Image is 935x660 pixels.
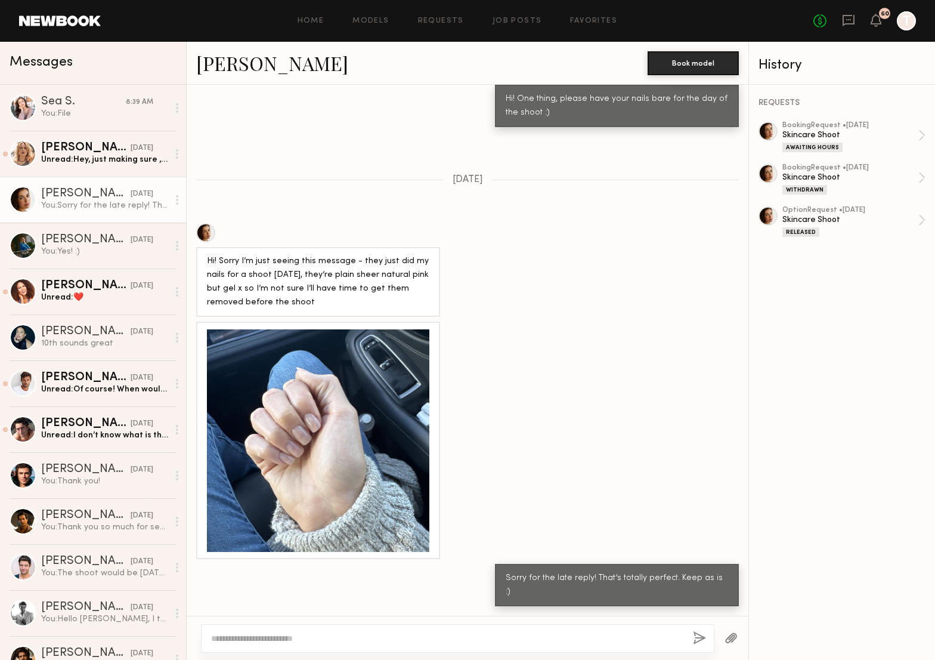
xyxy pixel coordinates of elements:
div: [PERSON_NAME] [41,556,131,568]
div: Withdrawn [782,185,827,195]
div: [DATE] [131,280,153,292]
div: Hi! One thing, please have your nails bare for the day of the shoot :) [506,92,728,120]
div: [DATE] [131,189,153,200]
div: [DATE] [131,235,153,246]
div: Unread: Hey, just making sure ,it doesn’t seem like the 11th works out. I hope we can reconnect i... [41,154,168,165]
div: [PERSON_NAME] [41,418,131,430]
div: [DATE] [131,510,153,522]
div: [PERSON_NAME] [41,372,131,384]
div: Sea S. [41,96,126,108]
div: Skincare Shoot [782,172,918,183]
span: [DATE] [453,175,483,185]
a: Requests [418,17,464,25]
div: You: Yes! :) [41,246,168,257]
div: [DATE] [131,326,153,338]
div: Unread: ❤️ [41,292,168,303]
div: [DATE] [131,464,153,476]
div: [PERSON_NAME] [41,510,131,522]
div: [PERSON_NAME] [41,188,131,200]
div: [DATE] [131,372,153,384]
a: Book model [648,57,739,67]
div: Awaiting Hours [782,143,843,152]
div: [PERSON_NAME] [41,464,131,476]
div: Sorry for the late reply! That’s totally perfect. Keep as is :) [506,572,728,599]
div: Released [782,227,819,237]
div: booking Request • [DATE] [782,122,918,129]
div: [PERSON_NAME] [41,142,131,154]
a: Home [298,17,324,25]
div: REQUESTS [758,99,925,107]
div: 10th sounds great [41,338,168,349]
div: [PERSON_NAME] [41,234,131,246]
div: Skincare Shoot [782,129,918,141]
div: [DATE] [131,648,153,659]
a: bookingRequest •[DATE]Skincare ShootWithdrawn [782,164,925,195]
div: You: File [41,108,168,119]
div: You: Sorry for the late reply! That’s totally perfect. Keep as is :) [41,200,168,211]
div: You: The shoot would be [DATE] or 13th. Still determining the rate with the client, but I believe... [41,568,168,579]
div: 60 [881,11,889,17]
button: Book model [648,51,739,75]
div: booking Request • [DATE] [782,164,918,172]
a: T [897,11,916,30]
a: Models [352,17,389,25]
div: Unread: Of course! When would the shoot take place? Could you share a few more details? Thanks a ... [41,384,168,395]
div: option Request • [DATE] [782,206,918,214]
a: Favorites [570,17,617,25]
div: Unread: I don’t know what is the vibe [41,430,168,441]
div: You: Thank you! [41,476,168,487]
div: [DATE] [131,143,153,154]
div: History [758,58,925,72]
div: 8:39 AM [126,97,153,108]
div: [DATE] [131,602,153,613]
div: Skincare Shoot [782,214,918,226]
div: You: Thank you so much for sending that info along! Forwarding it to the client now :) [41,522,168,533]
div: [DATE] [131,556,153,568]
div: [PERSON_NAME] [41,280,131,292]
div: [DATE] [131,418,153,430]
div: [PERSON_NAME] [41,326,131,338]
a: bookingRequest •[DATE]Skincare ShootAwaiting Hours [782,122,925,152]
a: optionRequest •[DATE]Skincare ShootReleased [782,206,925,237]
a: Job Posts [493,17,542,25]
a: [PERSON_NAME] [196,50,348,76]
div: Hi! Sorry I’m just seeing this message - they just did my nails for a shoot [DATE], they’re plain... [207,255,429,310]
div: [PERSON_NAME] [41,647,131,659]
div: You: Hello [PERSON_NAME], I think you would be a great fit for an upcoming video I'm planning for... [41,613,168,625]
span: Messages [10,55,73,69]
div: [PERSON_NAME] [41,602,131,613]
